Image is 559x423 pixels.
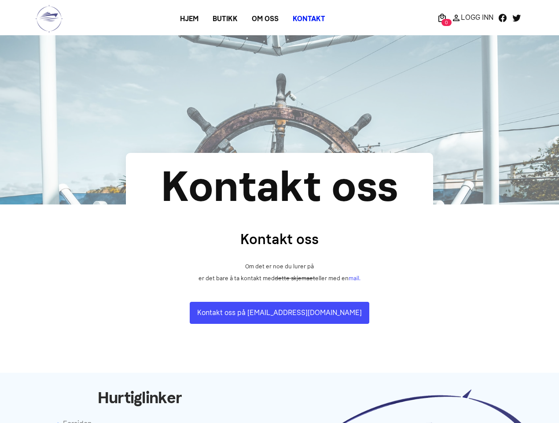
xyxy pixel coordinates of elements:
[286,11,332,27] a: Kontakt
[35,260,524,291] p: Om det er noe du lurer på er det bare å ta kontakt med eller med en
[154,155,405,219] div: Kontakt oss
[449,12,496,23] a: Logg Inn
[173,11,206,27] a: Hjem
[441,19,452,26] span: 0
[435,12,449,23] a: 0
[245,11,286,27] a: Om oss
[35,4,63,33] img: logo
[349,275,360,282] a: mail.
[275,275,315,282] s: dette skjemaet
[190,302,369,324] a: Kontakt oss på [EMAIL_ADDRESS][DOMAIN_NAME]
[206,11,245,27] a: Butikk
[35,229,524,250] h2: Kontakt oss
